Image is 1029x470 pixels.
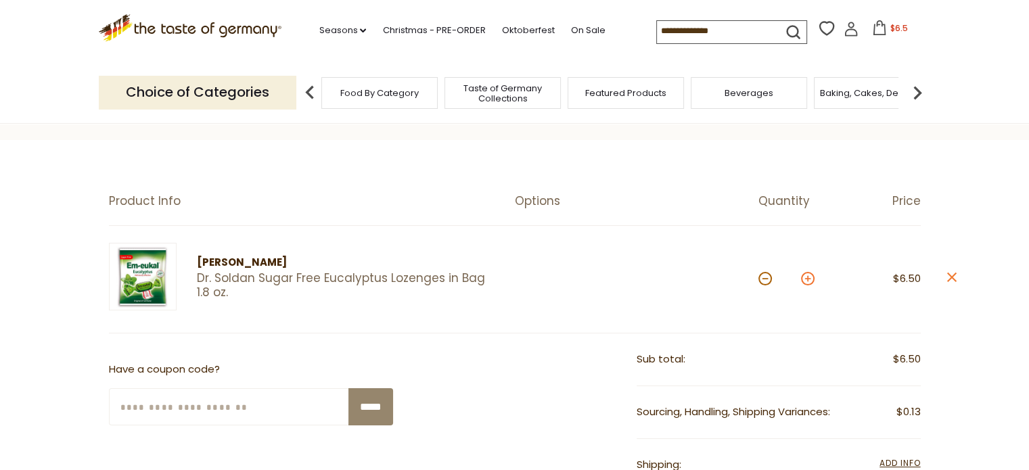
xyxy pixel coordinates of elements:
a: Baking, Cakes, Desserts [820,88,925,98]
a: Taste of Germany Collections [449,83,557,103]
p: Choice of Categories [99,76,296,109]
img: previous arrow [296,79,323,106]
a: Dr. Soldan Sugar Free Eucalyptus Lozenges in Bag 1.8 oz. [197,271,491,300]
span: $6.50 [893,351,921,368]
a: Featured Products [585,88,666,98]
a: Christmas - PRE-ORDER [382,23,485,38]
a: Beverages [725,88,773,98]
span: $0.13 [896,404,921,421]
a: On Sale [570,23,605,38]
div: Options [515,194,758,208]
span: Sourcing, Handling, Shipping Variances: [637,404,830,419]
span: Add Info [879,457,920,469]
span: $6.50 [893,271,921,285]
span: $6.5 [890,22,907,34]
div: Product Info [109,194,515,208]
p: Have a coupon code? [109,361,393,378]
a: Oktoberfest [501,23,554,38]
a: Food By Category [340,88,419,98]
img: next arrow [904,79,931,106]
button: $6.5 [861,20,919,41]
div: [PERSON_NAME] [197,254,491,271]
div: Quantity [758,194,840,208]
div: Price [840,194,921,208]
img: Dr. Soldan Sugar Free Eucalyptus Lozenges in Bag [109,243,177,310]
span: Sub total: [637,352,685,366]
a: Seasons [319,23,366,38]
